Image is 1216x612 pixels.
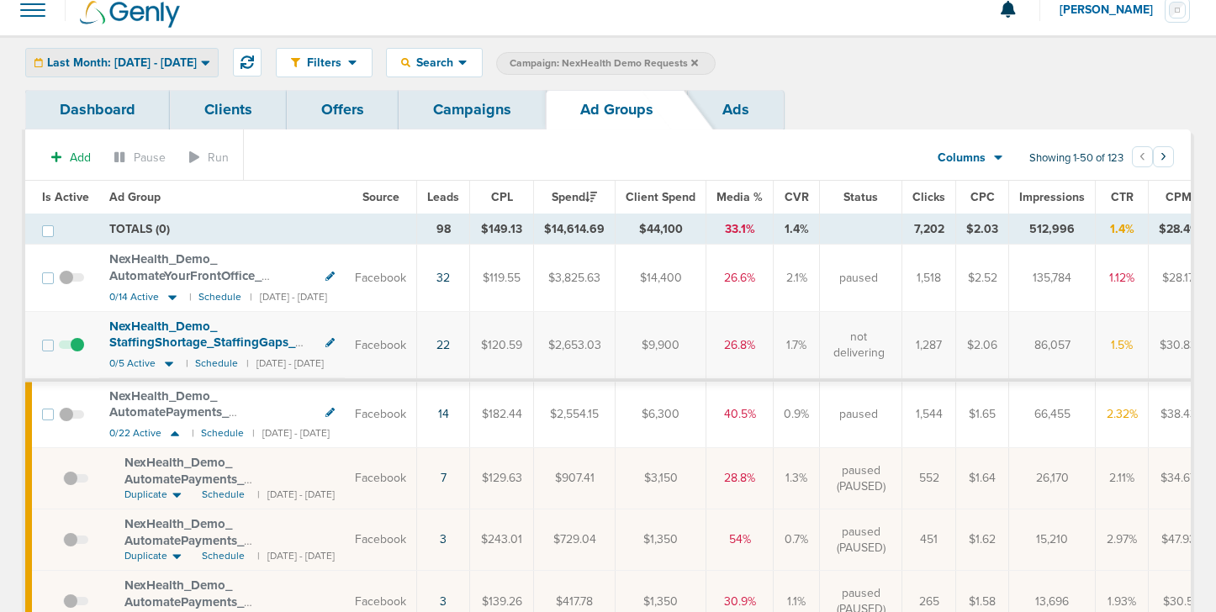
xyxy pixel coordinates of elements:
[902,448,956,509] td: 552
[124,516,323,581] span: NexHealth_ Demo_ AutomatePayments_ CashFlowMixed_ Dental_ [DATE]_ newtext?id=183&cmp_ id=9658027
[706,448,774,509] td: 28.8%
[616,312,706,380] td: $9,900
[109,190,161,204] span: Ad Group
[1019,190,1085,204] span: Impressions
[626,190,695,204] span: Client Spend
[250,291,327,303] small: | [DATE] - [DATE]
[534,509,616,571] td: $729.04
[252,427,330,440] small: | [DATE] - [DATE]
[362,190,399,204] span: Source
[1096,214,1149,245] td: 1.4%
[1149,380,1208,448] td: $38.43
[189,291,190,303] small: |
[820,509,902,571] td: paused (PAUSED)
[970,190,995,204] span: CPC
[830,329,887,361] span: not delivering
[436,338,450,352] a: 22
[440,532,447,546] a: 3
[109,291,159,303] span: 0/14 Active
[80,1,180,28] img: Genly
[70,150,91,165] span: Add
[839,406,878,423] span: paused
[192,427,193,440] small: |
[1153,146,1174,167] button: Go to next page
[1166,190,1192,204] span: CPM
[774,448,820,509] td: 1.3%
[345,448,417,509] td: Facebook
[417,214,470,245] td: 98
[42,190,89,204] span: Is Active
[956,312,1009,380] td: $2.06
[109,357,156,370] span: 0/5 Active
[706,380,774,448] td: 40.5%
[552,190,597,204] span: Spend
[440,594,447,609] a: 3
[534,214,616,245] td: $14,614.69
[1009,214,1096,245] td: 512,996
[99,214,417,245] td: TOTALS (0)
[1096,380,1149,448] td: 2.32%
[1096,448,1149,509] td: 2.11%
[109,388,245,436] span: NexHealth_ Demo_ AutomatePayments_ CashFlowVideo_ Dental
[470,312,534,380] td: $120.59
[202,488,245,502] span: Schedule
[202,549,245,563] span: Schedule
[345,380,417,448] td: Facebook
[956,214,1009,245] td: $2.03
[257,488,335,502] small: | [DATE] - [DATE]
[956,245,1009,312] td: $2.52
[186,357,187,370] small: |
[491,190,513,204] span: CPL
[774,245,820,312] td: 2.1%
[170,90,287,129] a: Clients
[902,245,956,312] td: 1,518
[510,56,698,71] span: Campaign: NexHealth Demo Requests
[246,357,324,370] small: | [DATE] - [DATE]
[902,312,956,380] td: 1,287
[616,448,706,509] td: $3,150
[345,509,417,571] td: Facebook
[902,380,956,448] td: 1,544
[706,214,774,245] td: 33.1%
[1149,448,1208,509] td: $34.67
[774,214,820,245] td: 1.4%
[902,509,956,571] td: 451
[820,448,902,509] td: paused (PAUSED)
[1009,509,1096,571] td: 15,210
[706,245,774,312] td: 26.6%
[956,448,1009,509] td: $1.64
[124,488,167,502] span: Duplicate
[441,471,447,485] a: 7
[470,509,534,571] td: $243.01
[1009,448,1096,509] td: 26,170
[706,509,774,571] td: 54%
[257,549,335,563] small: | [DATE] - [DATE]
[774,312,820,380] td: 1.7%
[1096,509,1149,571] td: 2.97%
[1096,245,1149,312] td: 1.12%
[616,245,706,312] td: $14,400
[410,55,458,70] span: Search
[287,90,399,129] a: Offers
[47,57,197,69] span: Last Month: [DATE] - [DATE]
[546,90,688,129] a: Ad Groups
[534,312,616,380] td: $2,653.03
[109,251,283,299] span: NexHealth_ Demo_ AutomateYourFrontOffice_ EliminateTediousTasks_ Dental
[774,380,820,448] td: 0.9%
[25,90,170,129] a: Dashboard
[109,427,161,440] span: 0/22 Active
[616,509,706,571] td: $1,350
[470,380,534,448] td: $182.44
[427,190,459,204] span: Leads
[124,455,323,520] span: NexHealth_ Demo_ AutomatePayments_ CashFlowMixed_ Dental_ [DATE]_ newtext?id=183&cmp_ id=9658027
[688,90,784,129] a: Ads
[1009,380,1096,448] td: 66,455
[470,245,534,312] td: $119.55
[195,357,238,370] small: Schedule
[198,291,241,303] small: Schedule
[42,145,100,170] button: Add
[399,90,546,129] a: Campaigns
[1149,214,1208,245] td: $28.49
[785,190,809,204] span: CVR
[956,509,1009,571] td: $1.62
